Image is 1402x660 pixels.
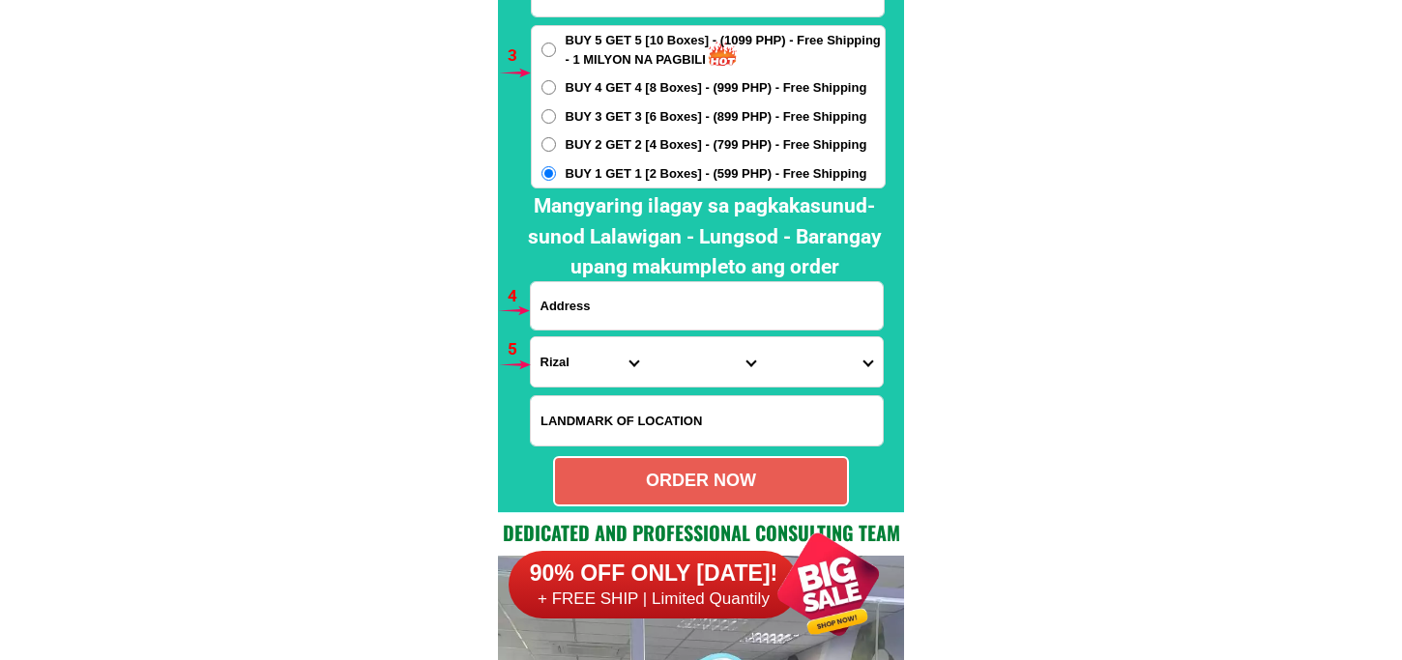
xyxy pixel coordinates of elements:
[498,518,904,547] h2: Dedicated and professional consulting team
[566,135,867,155] span: BUY 2 GET 2 [4 Boxes] - (799 PHP) - Free Shipping
[648,337,765,387] select: Select district
[508,337,530,362] h6: 5
[566,31,885,69] span: BUY 5 GET 5 [10 Boxes] - (1099 PHP) - Free Shipping - 1 MILYON NA PAGBILI
[508,284,530,309] h6: 4
[541,43,556,57] input: BUY 5 GET 5 [10 Boxes] - (1099 PHP) - Free Shipping - 1 MILYON NA PAGBILI
[566,164,867,184] span: BUY 1 GET 1 [2 Boxes] - (599 PHP) - Free Shipping
[508,43,530,69] h6: 3
[509,560,799,588] h6: 90% OFF ONLY [DATE]!
[541,80,556,95] input: BUY 4 GET 4 [8 Boxes] - (999 PHP) - Free Shipping
[566,107,867,127] span: BUY 3 GET 3 [6 Boxes] - (899 PHP) - Free Shipping
[509,588,799,610] h6: + FREE SHIP | Limited Quantily
[555,468,847,494] div: ORDER NOW
[531,337,648,387] select: Select province
[541,109,556,124] input: BUY 3 GET 3 [6 Boxes] - (899 PHP) - Free Shipping
[541,166,556,181] input: BUY 1 GET 1 [2 Boxes] - (599 PHP) - Free Shipping
[531,282,883,330] input: Input address
[541,137,556,152] input: BUY 2 GET 2 [4 Boxes] - (799 PHP) - Free Shipping
[566,78,867,98] span: BUY 4 GET 4 [8 Boxes] - (999 PHP) - Free Shipping
[765,337,882,387] select: Select commune
[531,396,883,445] input: Input LANDMARKOFLOCATION
[514,191,895,283] h2: Mangyaring ilagay sa pagkakasunud-sunod Lalawigan - Lungsod - Barangay upang makumpleto ang order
